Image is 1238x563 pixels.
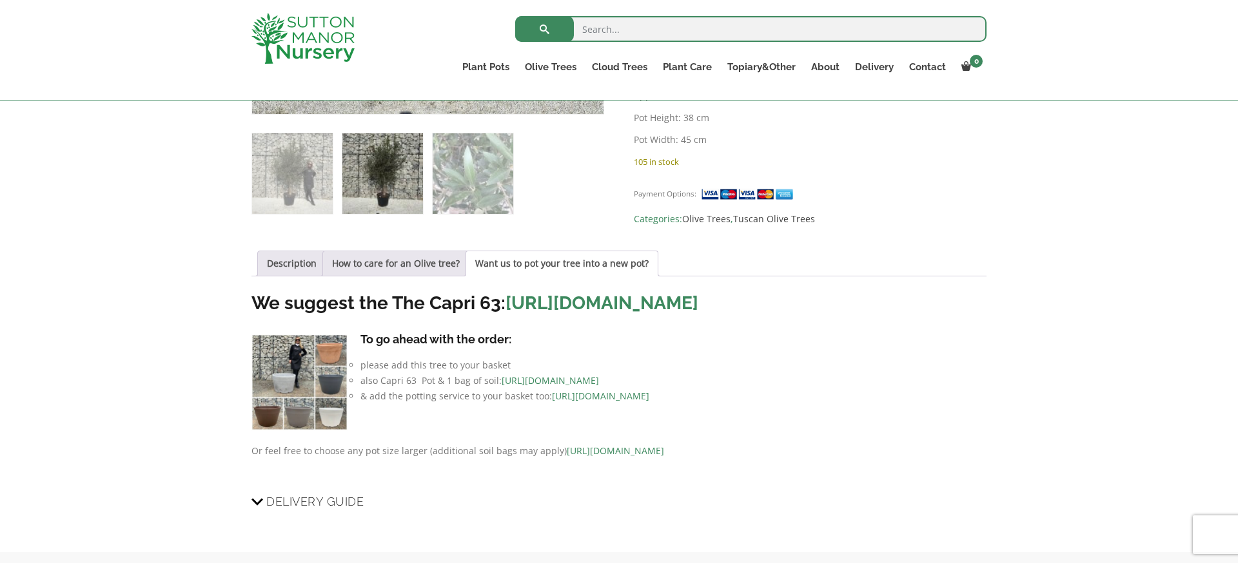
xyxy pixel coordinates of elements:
[342,133,423,214] img: Tuscan Olive Tree XXL 1.90 - 2.40 - Image 2
[567,444,664,457] a: [URL][DOMAIN_NAME]
[264,373,987,388] li: also Capri 63 Pot & 1 bag of soil:
[634,211,987,227] span: Categories: ,
[701,187,798,201] img: payment supported
[901,58,954,76] a: Contact
[720,58,803,76] a: Topiary&Other
[251,443,987,459] p: Or feel free to choose any pot size larger (additional soil bags may apply)
[517,58,584,76] a: Olive Trees
[682,213,731,225] a: Olive Trees
[506,292,698,314] a: [URL][DOMAIN_NAME]
[515,16,987,42] input: Search...
[655,58,720,76] a: Plant Care
[332,251,460,276] a: How to care for an Olive tree?
[954,58,987,76] a: 0
[634,110,987,126] p: Pot Height: 38 cm
[733,213,815,225] a: Tuscan Olive Trees
[251,292,698,314] strong: We suggest the The Capri 63:
[251,334,348,430] img: Tuscan Olive Tree XXL 1.90 - 2.40 - 5D546B5B 34DF 476F AFAA E53E08DD126F
[803,58,847,76] a: About
[584,58,655,76] a: Cloud Trees
[266,490,364,513] span: Delivery Guide
[251,13,355,64] img: logo
[455,58,517,76] a: Plant Pots
[634,189,696,198] small: Payment Options:
[970,55,983,68] span: 0
[847,58,901,76] a: Delivery
[264,388,987,404] li: & add the potting service to your basket too:
[634,154,987,169] p: 105 in stock
[433,133,513,214] img: Tuscan Olive Tree XXL 1.90 - 2.40 - Image 3
[360,332,511,346] strong: To go ahead with the order:
[502,374,599,386] a: [URL][DOMAIN_NAME]
[264,358,987,373] li: please add this tree to your basket
[552,390,649,402] a: [URL][DOMAIN_NAME]
[252,133,333,214] img: Tuscan Olive Tree XXL 1.90 - 2.40
[634,132,987,148] p: Pot Width: 45 cm
[267,251,317,276] a: Description
[475,251,649,276] a: Want us to pot your tree into a new pot?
